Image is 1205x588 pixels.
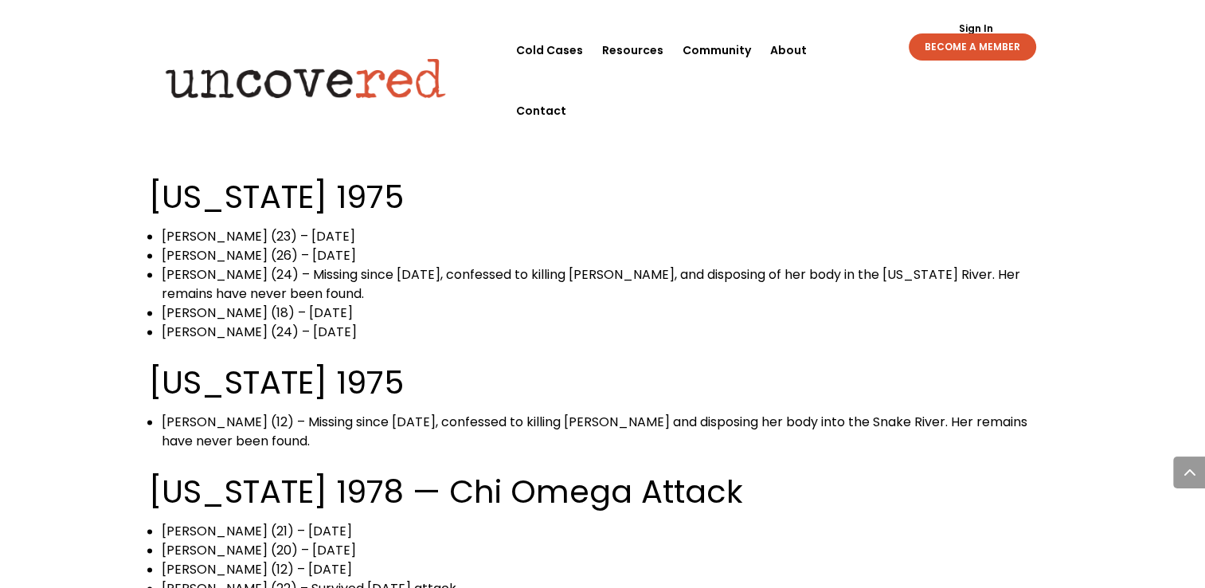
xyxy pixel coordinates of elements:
[162,227,355,245] span: [PERSON_NAME] (23) – [DATE]
[149,360,404,405] span: [US_STATE] 1975
[162,522,352,540] span: [PERSON_NAME] (21) – [DATE]
[683,20,751,80] a: Community
[149,469,743,514] span: [US_STATE] 1978 — Chi Omega Attack
[162,265,1020,303] span: [PERSON_NAME] (24) – Missing since [DATE], confessed to killing [PERSON_NAME], and disposing of h...
[162,541,356,559] span: [PERSON_NAME] (20) – [DATE]
[162,304,353,322] span: [PERSON_NAME] (18) – [DATE]
[516,80,566,141] a: Contact
[949,24,1001,33] a: Sign In
[162,413,1027,450] span: [PERSON_NAME] (12) – Missing since [DATE], confessed to killing [PERSON_NAME] and disposing her b...
[162,118,1038,155] span: [PERSON_NAME] (16) – Abducted on [DATE]. He admitted to murdering her in his final confession. Sh...
[909,33,1036,61] a: BECOME A MEMBER
[162,323,357,341] span: [PERSON_NAME] (24) – [DATE]
[152,47,459,109] img: Uncovered logo
[602,20,663,80] a: Resources
[770,20,807,80] a: About
[162,246,356,265] span: [PERSON_NAME] (26) – [DATE]
[516,20,583,80] a: Cold Cases
[162,560,352,578] span: [PERSON_NAME] (12) – [DATE]
[149,174,404,219] span: [US_STATE] 1975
